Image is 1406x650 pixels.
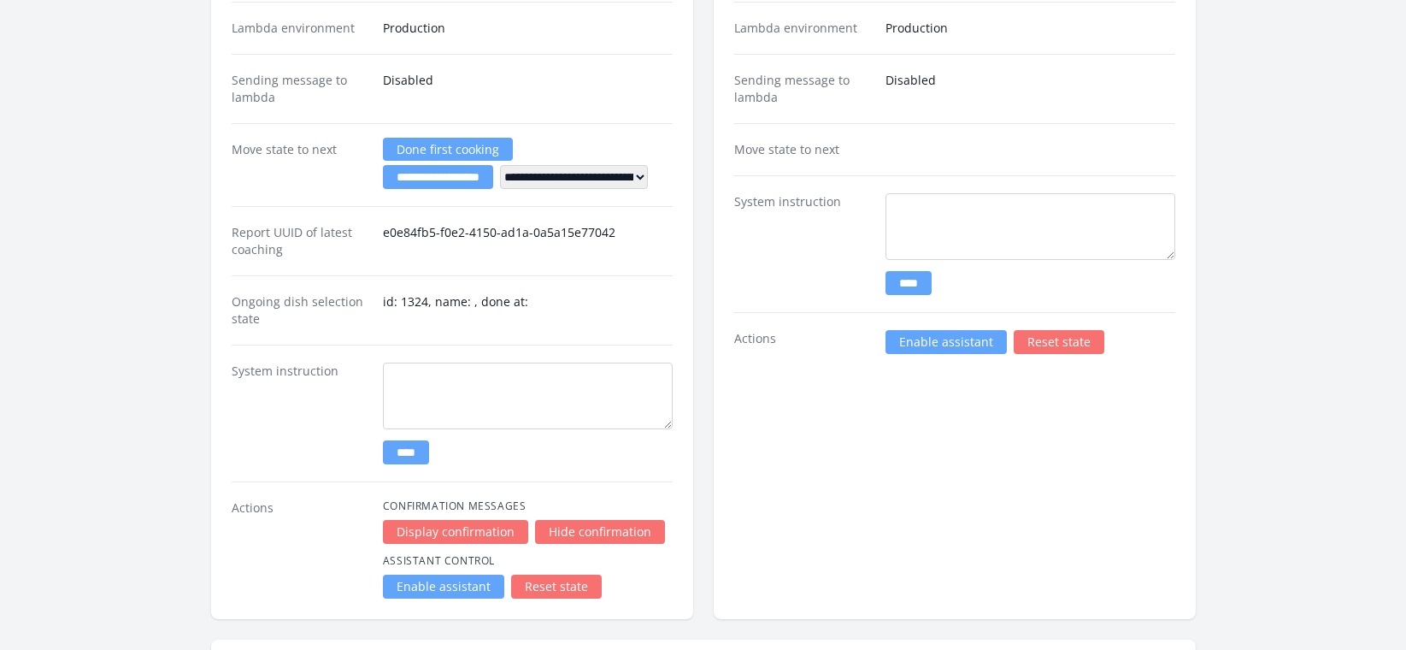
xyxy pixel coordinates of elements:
[383,72,673,106] dd: Disabled
[383,520,528,544] a: Display confirmation
[383,293,673,328] dd: id: 1324, name: , done at:
[885,330,1007,354] a: Enable assistant
[383,499,673,513] h4: Confirmation Messages
[383,554,673,568] h4: Assistant Control
[232,499,369,599] dt: Actions
[383,138,513,161] a: Done first cooking
[232,363,369,464] dt: System instruction
[734,20,872,37] dt: Lambda environment
[885,72,1175,106] dd: Disabled
[232,20,369,37] dt: Lambda environment
[383,224,673,258] dd: e0e84fb5-f0e2-4150-ad1a-0a5a15e77042
[232,293,369,328] dt: Ongoing dish selection state
[734,193,872,295] dt: System instruction
[383,20,673,37] dd: Production
[734,72,872,106] dt: Sending message to lambda
[734,141,872,158] dt: Move state to next
[232,224,369,258] dt: Report UUID of latest coaching
[232,141,369,189] dt: Move state to next
[535,520,665,544] a: Hide confirmation
[885,20,1175,37] dd: Production
[734,330,872,354] dt: Actions
[511,575,602,599] a: Reset state
[383,575,504,599] a: Enable assistant
[232,72,369,106] dt: Sending message to lambda
[1014,330,1104,354] a: Reset state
